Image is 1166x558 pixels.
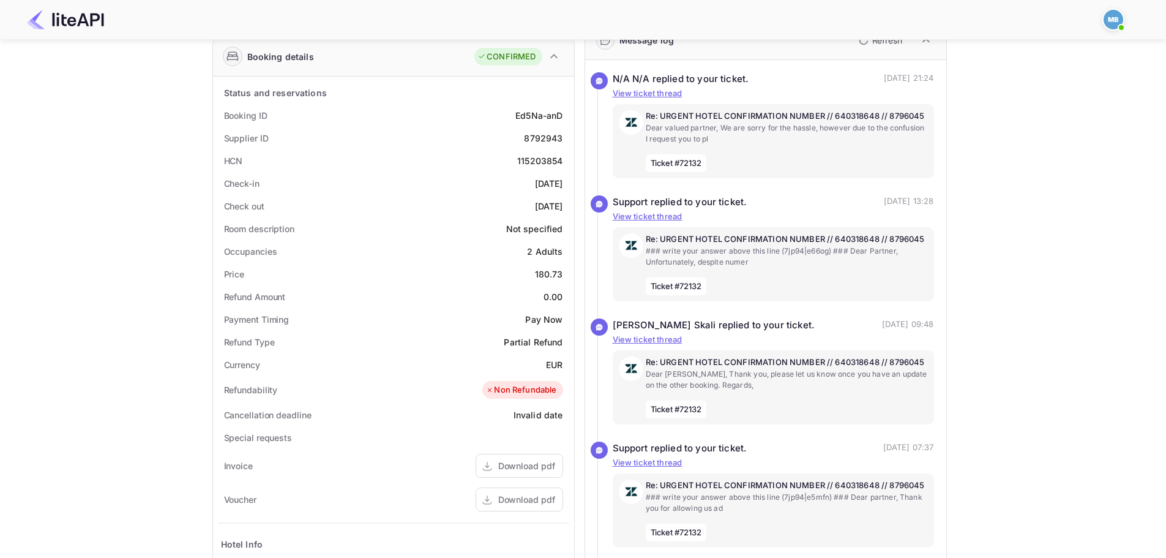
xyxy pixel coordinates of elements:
p: Dear [PERSON_NAME], Thank you, please let us know once you have an update on the other booking. R... [646,369,928,391]
div: Not specified [506,222,563,235]
div: Occupancies [224,245,277,258]
div: Special requests [224,431,292,444]
p: View ticket thread [613,457,934,469]
div: Refund Type [224,336,275,349]
div: HCN [224,154,243,167]
div: Refundability [224,383,278,396]
div: 180.73 [535,268,563,281]
div: Payment Timing [224,313,290,326]
div: [DATE] [535,200,563,213]
button: Refresh [851,31,907,50]
p: [DATE] 21:24 [884,72,934,86]
img: AwvSTEc2VUhQAAAAAElFTkSuQmCC [619,356,643,381]
div: 115203854 [517,154,562,167]
div: EUR [546,358,562,371]
div: Check-in [224,177,260,190]
div: Support replied to your ticket. [613,195,747,209]
div: Price [224,268,245,281]
div: 2 Adults [527,245,562,258]
div: CONFIRMED [477,51,536,63]
p: View ticket thread [613,88,934,100]
img: AwvSTEc2VUhQAAAAAElFTkSuQmCC [619,233,643,258]
p: ### write your answer above this line (7jp94|e5mfn) ### Dear partner, Thank you for allowing us ad [646,492,928,514]
p: ### write your answer above this line (7jp94|e66og) ### Dear Partner, Unfortunately, despite numer [646,246,928,268]
div: Hotel Info [221,538,263,551]
img: AwvSTEc2VUhQAAAAAElFTkSuQmCC [619,480,643,504]
span: Ticket #72132 [646,154,707,173]
div: Booking ID [224,109,267,122]
div: 8792943 [524,132,562,145]
p: Re: URGENT HOTEL CONFIRMATION NUMBER // 640318648 // 8796045 [646,233,928,246]
div: Download pdf [498,493,555,506]
p: [DATE] 09:48 [882,319,934,333]
div: Supplier ID [224,132,269,145]
div: Refund Amount [224,290,286,303]
p: [DATE] 13:28 [884,195,934,209]
p: View ticket thread [613,211,934,223]
div: Ed5Na-anD [515,109,562,122]
div: Invalid date [514,409,563,421]
p: Re: URGENT HOTEL CONFIRMATION NUMBER // 640318648 // 8796045 [646,110,928,123]
div: [PERSON_NAME] Skali replied to your ticket. [613,319,815,333]
p: Re: URGENT HOTEL CONFIRMATION NUMBER // 640318648 // 8796045 [646,356,928,369]
div: Booking details [247,50,314,63]
div: 0.00 [544,290,563,303]
div: Room description [224,222,294,235]
div: Invoice [224,459,253,472]
div: Voucher [224,493,256,506]
span: Ticket #72132 [646,401,707,419]
div: [DATE] [535,177,563,190]
div: Non Refundable [485,384,556,396]
img: LiteAPI Logo [27,10,104,29]
div: Download pdf [498,459,555,472]
span: Ticket #72132 [646,277,707,296]
div: Cancellation deadline [224,409,312,421]
img: AwvSTEc2VUhQAAAAAElFTkSuQmCC [619,110,643,135]
img: Mohcine Belkhir [1104,10,1123,29]
p: Dear valued partner, We are sorry for the hassle, however due to the confusion I request you to pl [646,123,928,145]
div: Support replied to your ticket. [613,442,747,456]
p: Refresh [872,34,902,47]
p: [DATE] 07:37 [883,442,934,456]
p: Re: URGENT HOTEL CONFIRMATION NUMBER // 640318648 // 8796045 [646,480,928,492]
span: Ticket #72132 [646,524,707,542]
p: View ticket thread [613,334,934,346]
div: Currency [224,358,260,371]
div: Status and reservations [224,86,327,99]
div: Partial Refund [504,336,562,349]
div: Check out [224,200,264,213]
div: N/A N/A replied to your ticket. [613,72,749,86]
div: Pay Now [525,313,562,326]
div: Message log [619,34,675,47]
